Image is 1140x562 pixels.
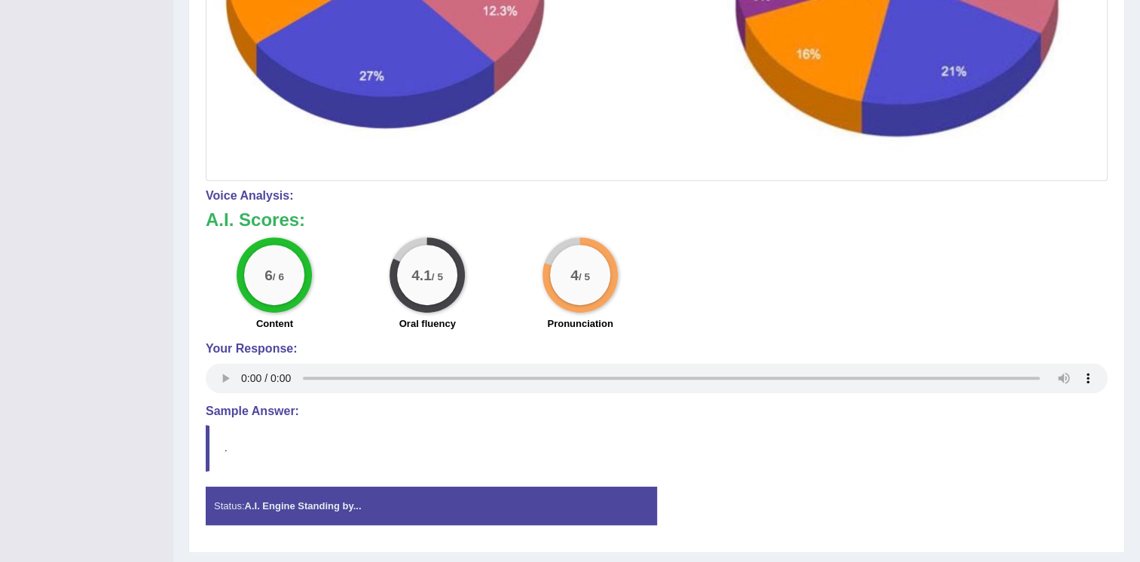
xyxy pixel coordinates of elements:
b: A.I. Scores: [206,209,305,230]
label: Pronunciation [547,316,613,331]
h4: Voice Analysis: [206,189,1108,203]
h4: Your Response: [206,342,1108,356]
small: / 5 [579,270,590,282]
big: 6 [264,267,273,283]
strong: A.I. Engine Standing by... [244,500,361,512]
label: Oral fluency [399,316,456,331]
small: / 6 [273,270,284,282]
blockquote: . [206,425,1108,471]
div: Status: [206,487,657,525]
small: / 5 [432,270,443,282]
big: 4.1 [411,267,432,283]
label: Content [256,316,293,331]
big: 4 [570,267,579,283]
h4: Sample Answer: [206,405,1108,418]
